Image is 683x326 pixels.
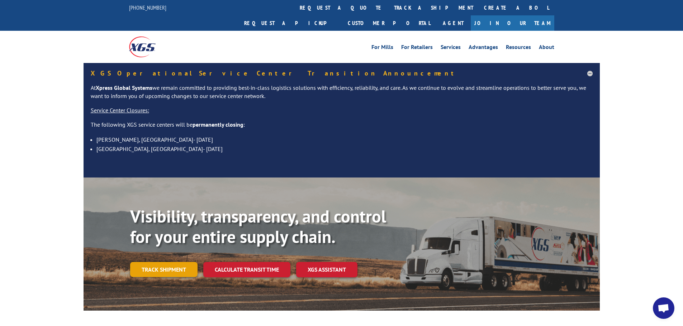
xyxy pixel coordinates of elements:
[193,121,243,128] strong: permanently closing
[91,121,593,135] p: The following XGS service centers will be :
[441,44,461,52] a: Services
[296,262,357,277] a: XGS ASSISTANT
[539,44,554,52] a: About
[653,297,674,319] a: Open chat
[130,262,198,277] a: Track shipment
[471,15,554,31] a: Join Our Team
[469,44,498,52] a: Advantages
[91,70,593,77] h5: XGS Operational Service Center Transition Announcement
[96,84,152,91] strong: Xpress Global Systems
[96,135,593,144] li: [PERSON_NAME], [GEOGRAPHIC_DATA]- [DATE]
[436,15,471,31] a: Agent
[129,4,166,11] a: [PHONE_NUMBER]
[130,205,386,248] b: Visibility, transparency, and control for your entire supply chain.
[506,44,531,52] a: Resources
[401,44,433,52] a: For Retailers
[239,15,342,31] a: Request a pickup
[91,84,593,107] p: At we remain committed to providing best-in-class logistics solutions with efficiency, reliabilit...
[203,262,290,277] a: Calculate transit time
[96,144,593,154] li: [GEOGRAPHIC_DATA], [GEOGRAPHIC_DATA]- [DATE]
[91,107,149,114] u: Service Center Closures:
[371,44,393,52] a: For Mills
[342,15,436,31] a: Customer Portal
